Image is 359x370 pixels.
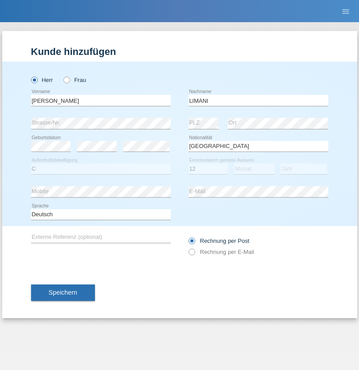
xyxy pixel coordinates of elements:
input: Rechnung per Post [189,238,194,249]
label: Rechnung per E-Mail [189,249,254,255]
a: menu [337,8,355,14]
h1: Kunde hinzufügen [31,46,328,57]
label: Herr [31,77,53,83]
i: menu [341,7,350,16]
input: Herr [31,77,37,82]
input: Frau [63,77,69,82]
label: Frau [63,77,86,83]
button: Speichern [31,284,95,301]
span: Speichern [49,289,77,296]
label: Rechnung per Post [189,238,249,244]
input: Rechnung per E-Mail [189,249,194,260]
